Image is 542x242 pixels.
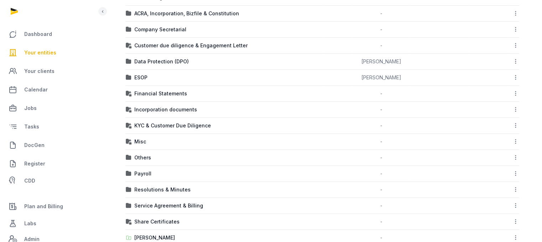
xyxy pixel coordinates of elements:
td: - [352,22,410,38]
span: CDD [24,177,35,185]
td: - [352,6,410,22]
div: Incorporation documents [134,106,197,113]
div: Data Protection (DPO) [134,58,189,65]
span: Dashboard [24,30,52,38]
div: Payroll [134,170,151,177]
td: - [352,150,410,166]
img: folder.svg [126,155,131,161]
span: Register [24,159,45,168]
img: folder-locked-icon.svg [126,219,131,225]
td: - [352,86,410,102]
a: Jobs [6,100,97,117]
span: Labs [24,219,36,228]
a: Calendar [6,81,97,98]
a: CDD [6,174,97,188]
td: - [352,118,410,134]
td: - [352,182,410,198]
div: ESOP [134,74,148,81]
img: folder.svg [126,59,131,64]
img: folder.svg [126,203,131,209]
span: Tasks [24,122,39,131]
img: folder-locked-icon.svg [126,91,131,96]
div: Financial Statements [134,90,187,97]
a: DocGen [6,137,97,154]
td: - [352,166,410,182]
img: folder-locked-icon.svg [126,43,131,48]
img: folder.svg [126,11,131,16]
a: Your entities [6,44,97,61]
div: Service Agreement & Billing [134,202,203,209]
td: - [352,102,410,118]
img: folder-locked-icon.svg [126,139,131,144]
div: Resolutions & Minutes [134,186,191,193]
td: - [352,38,410,54]
span: DocGen [24,141,45,149]
div: Customer due diligence & Engagement Letter [134,42,248,49]
a: Dashboard [6,26,97,43]
span: Your clients [24,67,55,75]
td: - [352,214,410,230]
a: Register [6,155,97,172]
td: - [352,134,410,150]
td: - [352,198,410,214]
a: Tasks [6,118,97,135]
div: Company Secretarial [134,26,186,33]
a: Plan and Billing [6,198,97,215]
div: ACRA, Incorporation, Bizfile & Constitution [134,10,239,17]
span: Plan and Billing [24,202,63,211]
span: Your entities [24,48,56,57]
td: [PERSON_NAME] [352,70,410,86]
div: [PERSON_NAME] [134,234,175,241]
span: Calendar [24,85,48,94]
a: Labs [6,215,97,232]
div: Misc [134,138,146,145]
img: folder-locked-icon.svg [126,123,131,128]
td: [PERSON_NAME] [352,54,410,70]
img: folder-locked-icon.svg [126,107,131,112]
img: folder.svg [126,27,131,32]
span: Jobs [24,104,37,112]
a: Your clients [6,63,97,80]
img: folder.svg [126,171,131,177]
div: KYC & Customer Due Diligence [134,122,211,129]
img: folder.svg [126,75,131,80]
img: folder-upload.svg [126,235,131,241]
div: Share Certificates [134,218,180,225]
img: folder.svg [126,187,131,193]
div: Others [134,154,151,161]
